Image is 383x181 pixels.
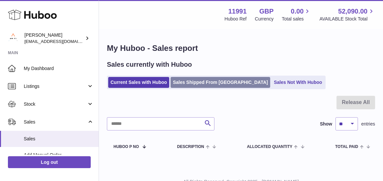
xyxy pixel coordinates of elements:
[24,83,87,90] span: Listings
[271,77,324,88] a: Sales Not With Huboo
[177,145,204,149] span: Description
[282,7,311,22] a: 0.00 Total sales
[24,39,97,44] span: [EMAIL_ADDRESS][DOMAIN_NAME]
[361,121,375,127] span: entries
[259,7,273,16] strong: GBP
[247,145,292,149] span: ALLOCATED Quantity
[24,119,87,125] span: Sales
[8,33,18,43] img: info@an-y1.com
[24,32,84,45] div: [PERSON_NAME]
[171,77,270,88] a: Sales Shipped From [GEOGRAPHIC_DATA]
[291,7,304,16] span: 0.00
[282,16,311,22] span: Total sales
[24,65,94,72] span: My Dashboard
[319,16,375,22] span: AVAILABLE Stock Total
[335,145,358,149] span: Total paid
[8,156,91,168] a: Log out
[338,7,367,16] span: 52,090.00
[107,43,375,54] h1: My Huboo - Sales report
[228,7,247,16] strong: 11991
[319,7,375,22] a: 52,090.00 AVAILABLE Stock Total
[108,77,169,88] a: Current Sales with Huboo
[225,16,247,22] div: Huboo Ref
[255,16,274,22] div: Currency
[320,121,332,127] label: Show
[113,145,139,149] span: Huboo P no
[24,136,94,142] span: Sales
[24,152,94,158] span: Add Manual Order
[107,60,192,69] h2: Sales currently with Huboo
[24,101,87,107] span: Stock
